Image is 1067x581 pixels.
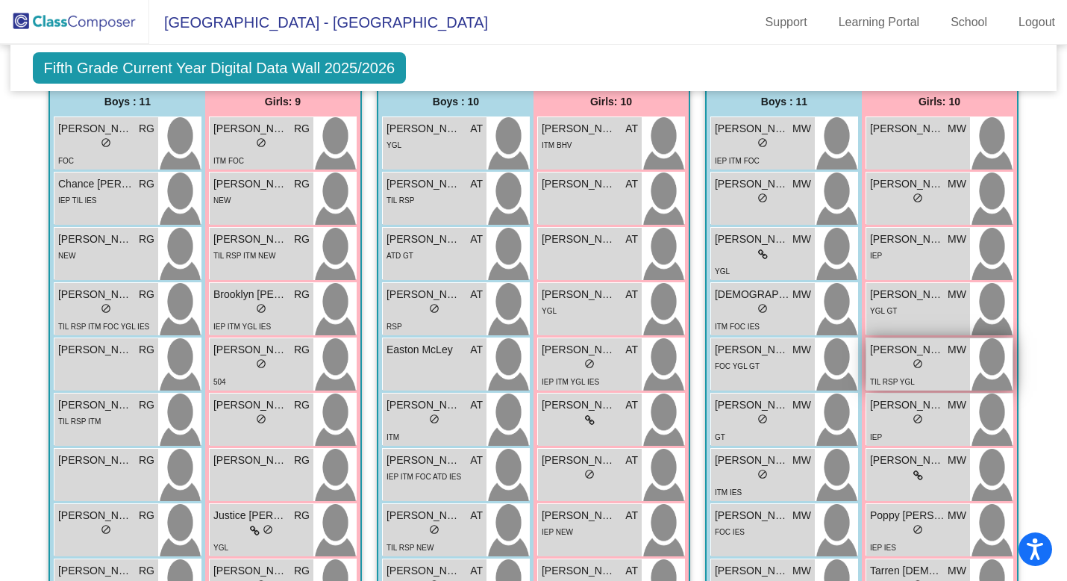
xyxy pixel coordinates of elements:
span: MW [792,342,811,358]
span: do_not_disturb_alt [256,414,266,424]
span: MW [792,121,811,137]
span: [PERSON_NAME] [213,453,288,468]
span: IEP ITM FOC [715,157,760,165]
span: [PERSON_NAME] [58,287,133,302]
span: AT [470,453,483,468]
span: TIL RSP ITM FOC YGL IES [58,323,149,331]
span: RG [294,176,310,192]
span: [PERSON_NAME] [715,563,789,579]
span: [PERSON_NAME] [387,397,461,413]
span: AT [470,176,483,192]
span: do_not_disturb_alt [757,137,768,148]
span: IEP [870,252,882,260]
span: RG [139,232,154,247]
span: RG [294,342,310,358]
span: MW [948,176,966,192]
span: AT [470,563,483,579]
span: RG [294,563,310,579]
span: MW [792,563,811,579]
span: [PERSON_NAME] [387,563,461,579]
span: [PERSON_NAME] [715,397,789,413]
span: [PERSON_NAME] [58,342,133,358]
span: [PERSON_NAME] [542,508,616,523]
span: Poppy [PERSON_NAME] [870,508,945,523]
span: do_not_disturb_alt [101,137,111,148]
span: NEW [58,252,75,260]
span: [PERSON_NAME] [715,121,789,137]
span: [PERSON_NAME] [58,508,133,523]
span: RG [139,453,154,468]
span: MW [792,232,811,247]
span: AT [625,397,638,413]
div: Girls: 9 [205,87,360,116]
span: do_not_disturb_alt [757,469,768,479]
span: TIL RSP ITM NEW [213,252,275,260]
span: [PERSON_NAME] [213,563,288,579]
span: MW [792,508,811,523]
span: [PERSON_NAME] [715,453,789,468]
span: do_not_disturb_alt [256,303,266,314]
span: do_not_disturb_alt [913,358,923,369]
span: do_not_disturb_alt [584,358,595,369]
span: RG [294,121,310,137]
span: RG [139,508,154,523]
span: AT [470,342,483,358]
span: RG [294,287,310,302]
span: AT [625,176,638,192]
span: ITM FOC IES [715,323,760,331]
span: [PERSON_NAME] [715,342,789,358]
span: AT [470,508,483,523]
span: [PERSON_NAME] [715,176,789,192]
span: NEW [213,196,231,205]
span: RG [139,287,154,302]
span: YGL GT [870,307,897,315]
span: [PERSON_NAME] [542,232,616,247]
span: do_not_disturb_alt [101,524,111,535]
span: [PERSON_NAME][DEMOGRAPHIC_DATA] [387,508,461,523]
span: [PERSON_NAME] [542,563,616,579]
span: MW [948,453,966,468]
span: IEP NEW [542,528,573,536]
span: do_not_disturb_alt [429,303,439,314]
span: [PERSON_NAME] [213,232,288,247]
span: do_not_disturb_alt [913,414,923,424]
span: ITM [387,433,399,441]
span: YGL [213,544,228,552]
span: MW [792,176,811,192]
span: AT [470,121,483,137]
span: ITM IES [715,488,742,497]
span: ITM FOC [213,157,244,165]
span: RG [139,176,154,192]
span: YGL [387,141,401,149]
span: IEP IES [870,544,896,552]
span: do_not_disturb_alt [101,303,111,314]
span: [PERSON_NAME] [58,121,133,137]
span: IEP TIL IES [58,196,97,205]
span: FOC YGL GT [715,362,760,370]
span: do_not_disturb_alt [757,303,768,314]
span: [PERSON_NAME] [58,232,133,247]
span: RSP [387,323,402,331]
span: [PERSON_NAME] [542,342,616,358]
span: RG [294,453,310,468]
a: Logout [1007,10,1067,34]
span: Chance [PERSON_NAME] [58,176,133,192]
span: MW [792,397,811,413]
span: [PERSON_NAME] [870,287,945,302]
span: [PERSON_NAME] [213,121,288,137]
span: [PERSON_NAME] [387,121,461,137]
span: do_not_disturb_alt [584,469,595,479]
span: do_not_disturb_alt [256,358,266,369]
span: ATD GT [387,252,413,260]
span: AT [470,232,483,247]
span: [PERSON_NAME] [870,121,945,137]
span: FOC [58,157,74,165]
span: IEP [870,433,882,441]
span: [PERSON_NAME] [58,453,133,468]
span: Justice [PERSON_NAME] [213,508,288,523]
span: AT [625,232,638,247]
div: Boys : 11 [50,87,205,116]
span: Fifth Grade Current Year Digital Data Wall 2025/2026 [33,52,407,84]
span: do_not_disturb_alt [913,524,923,535]
a: Learning Portal [827,10,932,34]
